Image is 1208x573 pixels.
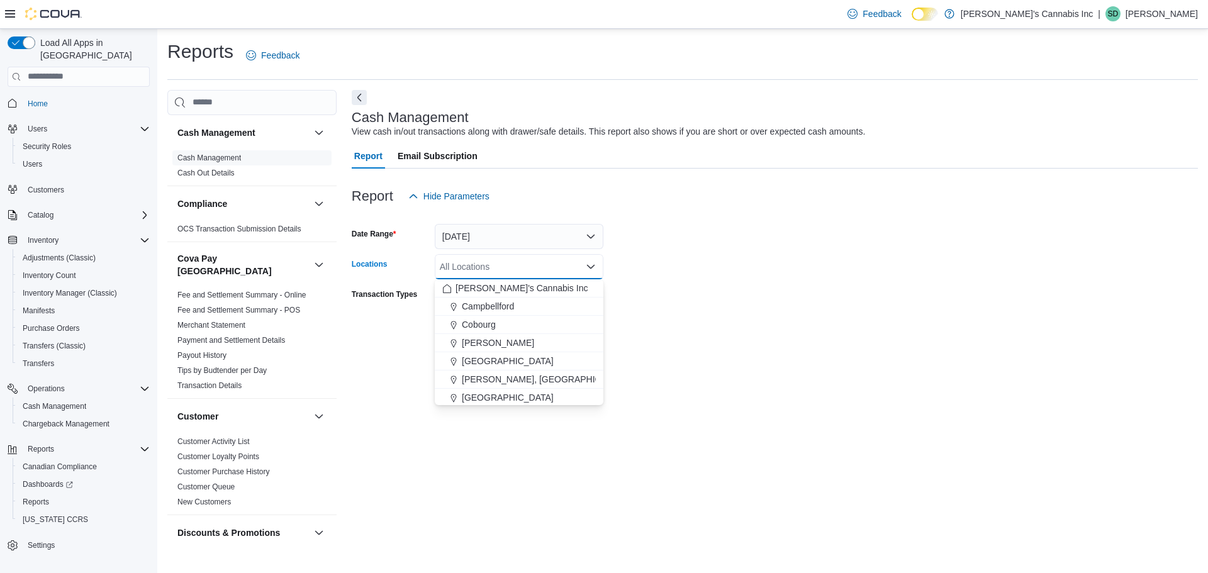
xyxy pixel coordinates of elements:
a: Transfers (Classic) [18,338,91,353]
div: Sean Duffy [1105,6,1121,21]
span: Transfers (Classic) [23,341,86,351]
span: Cash Out Details [177,168,235,178]
span: Inventory Count [18,268,150,283]
div: Cash Management [167,150,337,186]
button: [GEOGRAPHIC_DATA] [435,352,603,370]
button: Inventory Count [13,267,155,284]
p: [PERSON_NAME] [1126,6,1198,21]
button: Discounts & Promotions [311,525,327,540]
span: [US_STATE] CCRS [23,515,88,525]
button: Manifests [13,302,155,320]
a: Chargeback Management [18,416,115,431]
a: Customer Loyalty Points [177,452,259,461]
span: Report [354,143,383,169]
button: Users [3,120,155,138]
a: Cash Management [18,399,91,414]
button: Transfers (Classic) [13,337,155,355]
div: View cash in/out transactions along with drawer/safe details. This report also shows if you are s... [352,125,866,138]
a: Feedback [842,1,906,26]
span: Cobourg [462,318,496,331]
span: OCS Transaction Submission Details [177,224,301,234]
span: Customers [23,182,150,197]
a: Transaction Details [177,381,242,390]
span: New Customers [177,497,231,507]
a: Inventory Count [18,268,81,283]
a: Customer Purchase History [177,467,270,476]
button: Reports [13,493,155,511]
button: [GEOGRAPHIC_DATA] [435,389,603,407]
button: Customers [3,181,155,199]
span: Customer Activity List [177,437,250,447]
button: [PERSON_NAME], [GEOGRAPHIC_DATA] [435,370,603,389]
span: Settings [23,537,150,553]
button: Reports [23,442,59,457]
span: Reports [18,494,150,509]
a: Purchase Orders [18,321,85,336]
button: [PERSON_NAME]'s Cannabis Inc [435,279,603,298]
span: Transfers [23,359,54,369]
button: Reports [3,440,155,458]
span: [PERSON_NAME] [462,337,534,349]
label: Locations [352,259,388,269]
button: Purchase Orders [13,320,155,337]
a: Adjustments (Classic) [18,250,101,265]
span: Payment and Settlement Details [177,335,285,345]
h3: Customer [177,410,218,423]
span: Feedback [261,49,299,62]
span: Inventory Manager (Classic) [18,286,150,301]
h3: Compliance [177,197,227,210]
button: Inventory [3,231,155,249]
span: Fee and Settlement Summary - POS [177,305,300,315]
p: [PERSON_NAME]'s Cannabis Inc [961,6,1093,21]
a: Fee and Settlement Summary - POS [177,306,300,314]
span: [GEOGRAPHIC_DATA] [462,355,554,367]
a: Inventory Manager (Classic) [18,286,122,301]
a: New Customers [177,498,231,506]
img: Cova [25,8,82,20]
span: Home [23,96,150,111]
button: Discounts & Promotions [177,526,309,539]
button: Cash Management [13,398,155,415]
div: Customer [167,434,337,515]
span: Canadian Compliance [23,462,97,472]
a: Customer Queue [177,482,235,491]
span: Dashboards [23,479,73,489]
span: Operations [23,381,150,396]
span: Customer Loyalty Points [177,452,259,462]
span: Users [18,157,150,172]
span: Payout History [177,350,226,360]
span: Customers [28,185,64,195]
button: [PERSON_NAME] [435,334,603,352]
p: | [1098,6,1100,21]
span: Adjustments (Classic) [18,250,150,265]
button: Home [3,94,155,113]
button: Operations [23,381,70,396]
span: Transaction Details [177,381,242,391]
a: Payout History [177,351,226,360]
a: Feedback [241,43,305,68]
button: Hide Parameters [403,184,495,209]
span: Transfers [18,356,150,371]
span: Email Subscription [398,143,478,169]
button: Canadian Compliance [13,458,155,476]
div: Cova Pay [GEOGRAPHIC_DATA] [167,287,337,398]
button: Inventory Manager (Classic) [13,284,155,302]
span: Catalog [28,210,53,220]
a: Tips by Budtender per Day [177,366,267,375]
span: Tips by Budtender per Day [177,365,267,376]
h1: Reports [167,39,233,64]
a: Manifests [18,303,60,318]
span: Merchant Statement [177,320,245,330]
a: Dashboards [18,477,78,492]
span: [PERSON_NAME]'s Cannabis Inc [456,282,588,294]
a: Canadian Compliance [18,459,102,474]
span: Reports [28,444,54,454]
span: Operations [28,384,65,394]
input: Dark Mode [912,8,938,21]
span: Customer Queue [177,482,235,492]
h3: Cash Management [352,110,469,125]
a: Customer Activity List [177,437,250,446]
button: Next [352,90,367,105]
span: Cash Management [177,153,241,163]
